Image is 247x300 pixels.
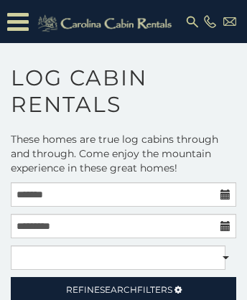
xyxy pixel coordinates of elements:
span: Refine Filters [66,284,172,295]
img: Khaki-logo.png [32,13,181,34]
span: Search [100,284,137,295]
img: search-regular.svg [185,14,200,29]
a: [PHONE_NUMBER] [200,15,220,29]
